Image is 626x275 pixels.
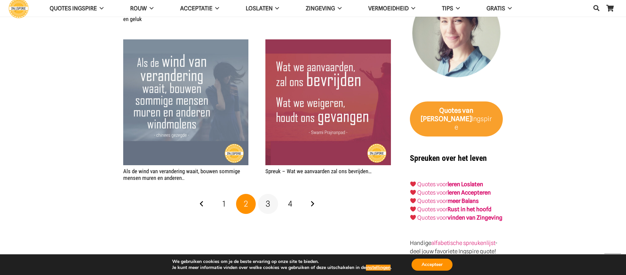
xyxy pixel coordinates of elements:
p: We gebruiken cookies om je de beste ervaring op onze site te bieden. [172,259,392,265]
a: Quotes voormeer Balans [417,198,479,204]
strong: Rust in het hoofd [448,206,491,213]
button: Accepteer [412,259,453,271]
strong: meer Balans [448,198,479,204]
span: GRATIS [486,5,505,12]
img: ❤ [410,181,416,187]
span: 4 [288,199,292,209]
span: Pagina 2 [236,194,256,214]
a: Quotes van [PERSON_NAME]Ingspire [410,101,503,137]
a: Spreuk – Wat we aanvaarden zal ons bevrijden… [265,168,372,175]
span: 2 [244,199,248,209]
strong: Quotes [439,106,461,114]
a: Pagina 3 [258,194,278,214]
a: Pagina 4 [280,194,300,214]
a: leren Accepteren [448,189,491,196]
p: Je kunt meer informatie vinden over welke cookies we gebruiken of deze uitschakelen in de . [172,265,392,271]
span: VERMOEIDHEID [368,5,409,12]
a: leren Loslaten [448,181,483,188]
a: Terug naar top [604,253,621,270]
a: [PERSON_NAME][DEMOGRAPHIC_DATA] over acceptatie en geluk [123,9,248,22]
a: Quotes voorRust in het hoofd [417,206,491,213]
a: Zoeken [590,0,603,16]
img: Spreuk van Swami Prajnanpad: Wat we aanvaarden zal ons bevrijden - ingspire [265,39,391,165]
p: Handige - deel jouw favoriete Ingspire quote! [410,239,503,256]
strong: Spreuken over het leven [410,154,487,163]
span: Zingeving [306,5,335,12]
span: 1 [222,199,225,209]
img: ❤ [410,215,416,220]
span: QUOTES INGSPIRE [50,5,97,12]
span: TIPS [442,5,453,12]
span: ROUW [130,5,147,12]
a: Pagina 1 [214,194,234,214]
a: alfabetische spreukenlijst [431,240,495,246]
img: ❤ [410,198,416,204]
span: Acceptatie [180,5,212,12]
a: Als de wind van verandering waait, bouwen sommige mensen muren en anderen.. [123,40,248,47]
span: Loslaten [246,5,273,12]
span: 3 [266,199,270,209]
a: Quotes voor [417,189,448,196]
strong: vinden van Zingeving [448,214,502,221]
a: Spreuk – Wat we aanvaarden zal ons bevrijden… [265,40,391,47]
img: Spreuk over omgaan met verandering: Als de wind van verandering waait, bouwen sommige mensen mure... [123,39,248,165]
button: instellingen [366,265,391,271]
img: ❤ [410,206,416,212]
img: ❤ [410,190,416,195]
a: Quotes voorvinden van Zingeving [417,214,502,221]
a: Als de wind van verandering waait, bouwen sommige mensen muren en anderen.. [123,168,240,181]
strong: van [PERSON_NAME] [421,106,473,123]
a: Quotes voor [417,181,448,188]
